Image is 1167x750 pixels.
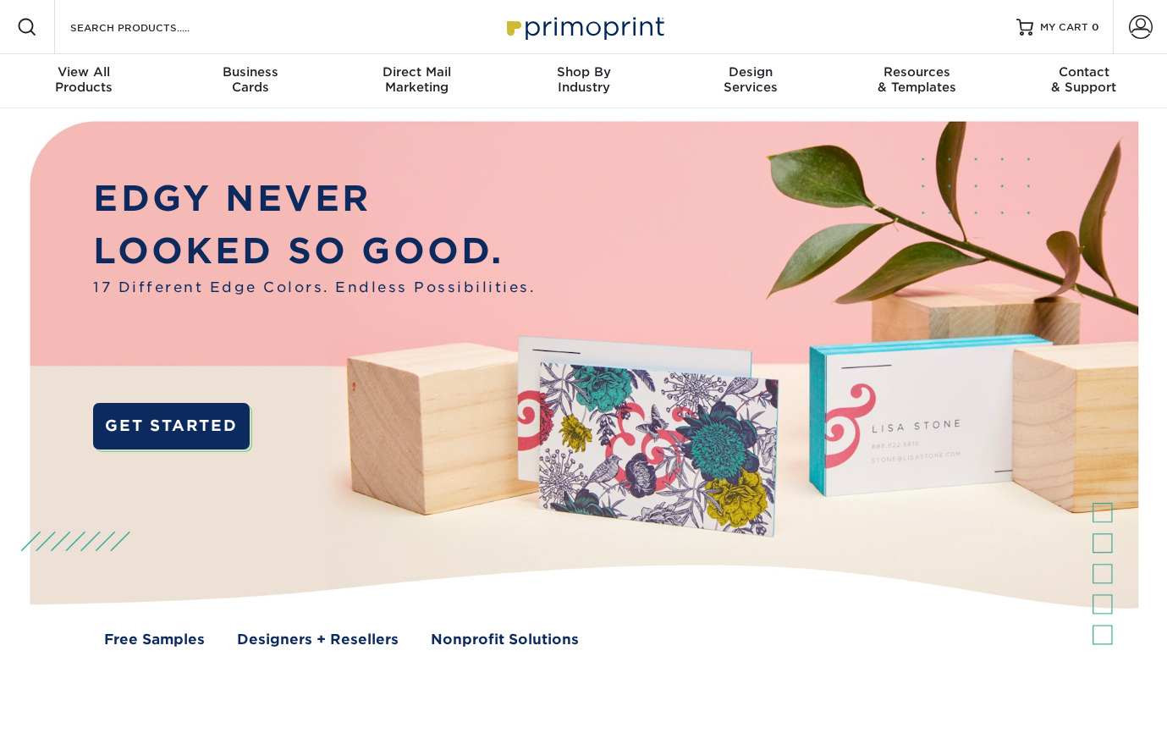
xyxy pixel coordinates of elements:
input: SEARCH PRODUCTS..... [69,17,234,37]
div: & Templates [834,64,1000,95]
span: Direct Mail [333,64,500,80]
a: BusinessCards [167,54,333,108]
div: Marketing [333,64,500,95]
a: GET STARTED [93,403,249,449]
a: Shop ByIndustry [500,54,667,108]
span: Shop By [500,64,667,80]
a: Free Samples [104,629,205,650]
div: Industry [500,64,667,95]
a: Designers + Resellers [237,629,399,650]
div: & Support [1000,64,1167,95]
a: Nonprofit Solutions [431,629,579,650]
img: Primoprint [499,8,669,45]
span: 0 [1092,21,1099,33]
span: MY CART [1040,20,1088,35]
span: Resources [834,64,1000,80]
a: Direct MailMarketing [333,54,500,108]
p: LOOKED SO GOOD. [93,224,535,277]
span: 17 Different Edge Colors. Endless Possibilities. [93,277,535,298]
span: Business [167,64,333,80]
a: Resources& Templates [834,54,1000,108]
a: DesignServices [667,54,834,108]
div: Services [667,64,834,95]
p: EDGY NEVER [93,172,535,224]
span: Design [667,64,834,80]
a: Contact& Support [1000,54,1167,108]
div: Cards [167,64,333,95]
span: Contact [1000,64,1167,80]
